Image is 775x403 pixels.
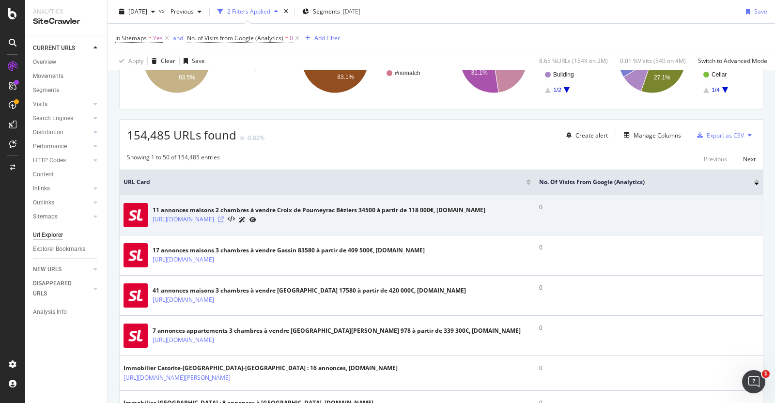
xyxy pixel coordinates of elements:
span: Yes [153,31,163,45]
a: [URL][DOMAIN_NAME] [153,295,214,305]
div: Overview [33,57,56,67]
div: Url Explorer [33,230,63,240]
div: 41 annonces maisons 3 chambres à vendre [GEOGRAPHIC_DATA] 17580 à partir de 420 000€, [DOMAIN_NAME] [153,286,466,295]
a: Inlinks [33,184,91,194]
a: Explorer Bookmarks [33,244,100,254]
text: Sitemaps/* [236,64,264,71]
span: 154,485 URLs found [127,127,236,143]
div: Inlinks [33,184,50,194]
div: 7 annonces appartements 3 chambres à vendre [GEOGRAPHIC_DATA][PERSON_NAME] 978 à partir de 339 30... [153,326,521,335]
div: and [173,34,183,42]
div: 0 [539,203,759,212]
a: CURRENT URLS [33,43,91,53]
span: = [285,34,288,42]
div: Sitemaps [33,212,58,222]
span: 2025 Sep. 26th [128,7,147,15]
div: HTTP Codes [33,155,66,166]
text: 83.5% [179,74,195,81]
button: Previous [167,4,205,19]
a: [URL][DOMAIN_NAME] [153,255,214,264]
span: In Sitemaps [115,34,147,42]
text: 1/4 [712,87,720,93]
span: Segments [313,7,340,15]
div: times [282,7,290,16]
div: 0.01 % Visits ( 540 on 4M ) [620,57,686,65]
a: [URL][DOMAIN_NAME] [153,215,214,224]
div: A chart. [444,17,595,102]
a: [URL][DOMAIN_NAME] [153,335,214,345]
div: Content [33,170,54,180]
div: Clear [161,57,175,65]
div: 0 [539,324,759,332]
img: main image [124,283,148,308]
div: Segments [33,85,59,95]
div: Analysis Info [33,307,67,317]
text: Cellar [712,71,727,78]
button: Previous [704,153,727,165]
a: DISAPPEARED URLS [33,279,91,299]
div: Apply [128,57,143,65]
span: 0 [290,31,293,45]
div: Showing 1 to 50 of 154,485 entries [127,153,220,165]
div: 17 annonces maisons 3 chambres à vendre Gassin 83580 à partir de 409 500€, [DOMAIN_NAME] [153,246,425,255]
div: Explorer Bookmarks [33,244,85,254]
a: Segments [33,85,100,95]
a: [URL][DOMAIN_NAME][PERSON_NAME] [124,373,231,383]
div: [DATE] [343,7,360,15]
div: CURRENT URLS [33,43,75,53]
button: Segments[DATE] [298,4,364,19]
a: Content [33,170,100,180]
div: 8.65 % URLs ( 154K on 2M ) [539,57,608,65]
a: Visits [33,99,91,109]
text: 83.1% [337,74,354,80]
div: Create alert [575,131,608,139]
button: Create alert [562,127,608,143]
button: Next [743,153,756,165]
a: Distribution [33,127,91,138]
span: vs [159,6,167,15]
button: Save [742,4,767,19]
div: Save [192,57,205,65]
div: Movements [33,71,63,81]
img: main image [124,203,148,227]
a: Outlinks [33,198,91,208]
div: SiteCrawler [33,16,99,27]
button: View HTML Source [228,216,235,223]
div: Switch to Advanced Mode [698,57,767,65]
div: NEW URLS [33,264,62,275]
img: Equal [240,137,244,139]
text: 31.1% [471,69,488,76]
div: Previous [704,155,727,163]
a: Search Engines [33,113,91,124]
div: 11 annonces maisons 2 chambres à vendre Croix de Poumeyrac Béziers 34500 à partir de 118 000€, [D... [153,206,485,215]
div: -0.82% [246,134,264,142]
div: Search Engines [33,113,73,124]
div: A chart. [285,17,436,102]
div: A chart. [602,17,753,102]
div: 2 Filters Applied [227,7,270,15]
text: #nomatch [395,70,420,77]
iframe: Intercom live chat [742,370,765,393]
a: Movements [33,71,100,81]
div: Analytics [33,8,99,16]
span: = [148,34,152,42]
button: Switch to Advanced Mode [694,53,767,69]
span: 1 [762,370,770,378]
div: Add Filter [314,34,340,42]
button: and [173,33,183,43]
div: A chart. [127,17,278,102]
img: main image [124,243,148,267]
span: Previous [167,7,194,15]
button: Manage Columns [620,129,681,141]
button: Clear [148,53,175,69]
div: Save [754,7,767,15]
button: Save [180,53,205,69]
button: 2 Filters Applied [214,4,282,19]
div: 0 [539,283,759,292]
button: [DATE] [115,4,159,19]
a: HTTP Codes [33,155,91,166]
div: Immobilier Catorite-[GEOGRAPHIC_DATA]-[GEOGRAPHIC_DATA] : 16 annonces, [DOMAIN_NAME] [124,364,398,372]
div: Performance [33,141,67,152]
text: 27.1% [654,74,670,81]
a: Sitemaps [33,212,91,222]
